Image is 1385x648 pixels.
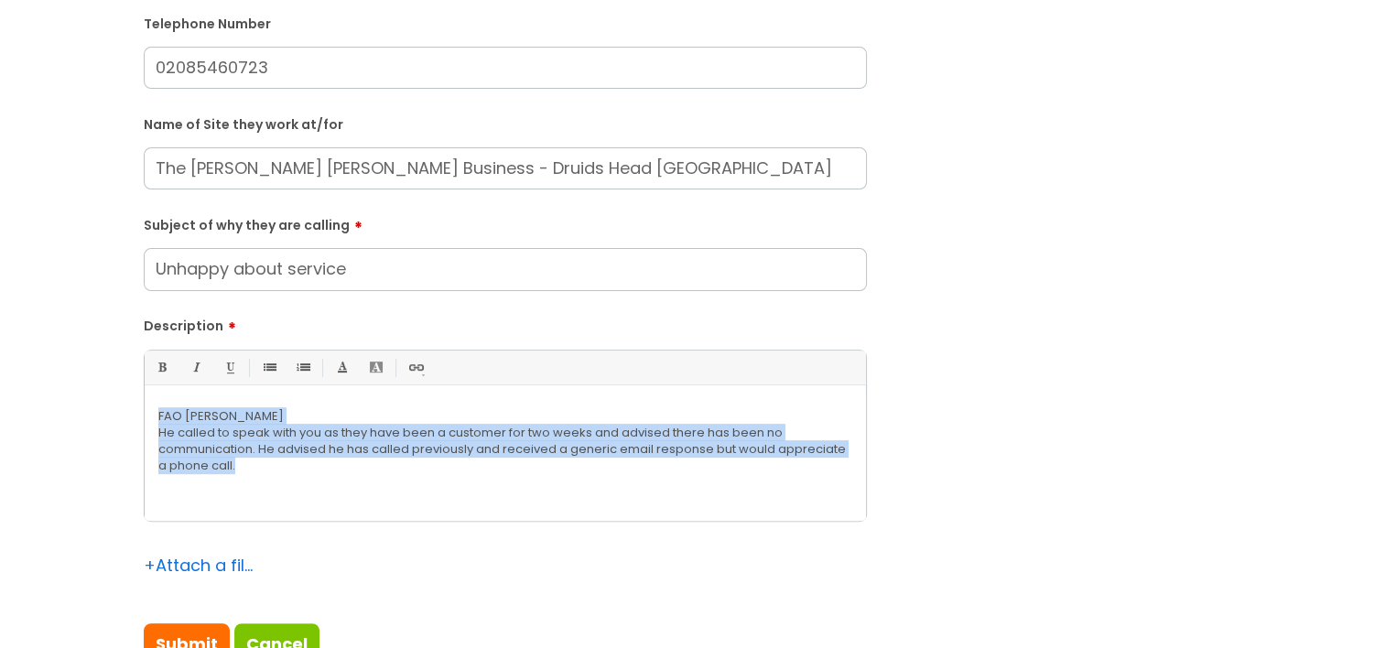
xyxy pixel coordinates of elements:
[257,356,280,379] a: • Unordered List (Ctrl-Shift-7)
[144,312,867,334] label: Description
[144,211,867,233] label: Subject of why they are calling
[184,356,207,379] a: Italic (Ctrl-I)
[158,408,852,425] p: FAO [PERSON_NAME]
[364,356,387,379] a: Back Color
[158,425,852,474] p: He called to speak with you as they have been a customer for two weeks and advised there has been...
[144,113,867,133] label: Name of Site they work at/for
[150,356,173,379] a: Bold (Ctrl-B)
[218,356,241,379] a: Underline(Ctrl-U)
[404,356,427,379] a: Link
[330,356,353,379] a: Font Color
[291,356,314,379] a: 1. Ordered List (Ctrl-Shift-8)
[144,13,867,32] label: Telephone Number
[144,551,254,580] div: Attach a file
